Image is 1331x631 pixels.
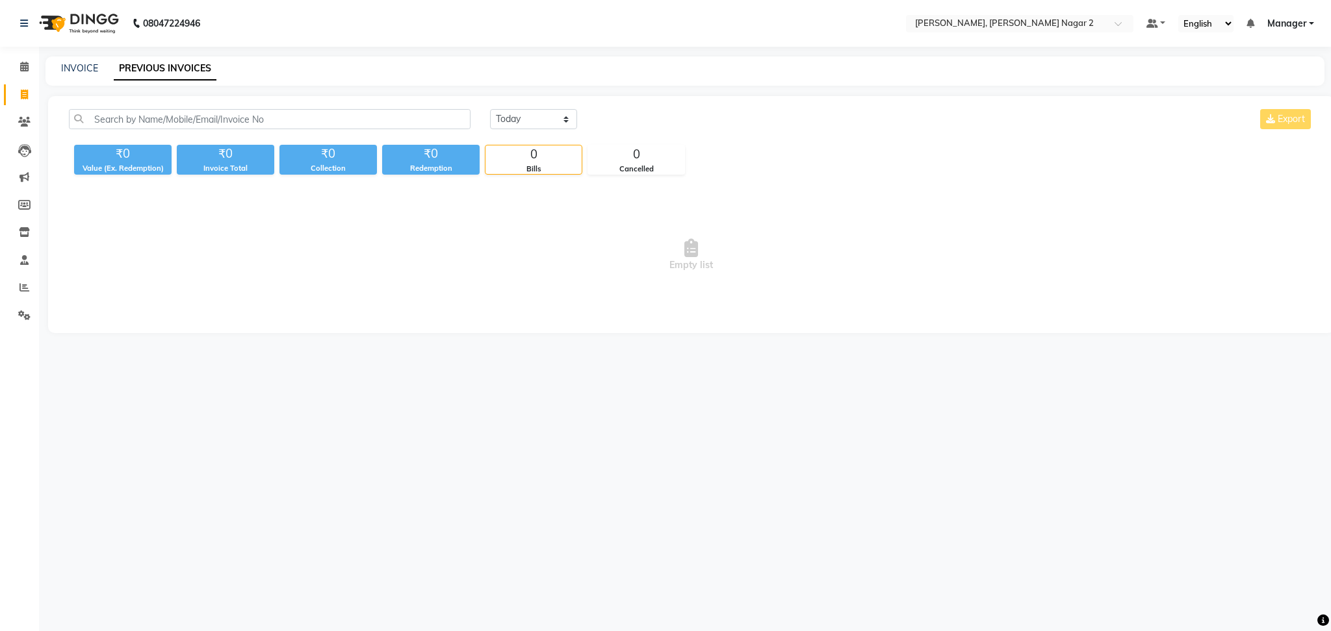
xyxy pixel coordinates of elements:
div: Bills [485,164,582,175]
div: ₹0 [279,145,377,163]
div: 0 [485,145,582,164]
a: INVOICE [61,62,98,74]
div: Invoice Total [177,163,274,174]
span: Empty list [69,190,1313,320]
div: ₹0 [74,145,172,163]
img: logo [33,5,122,42]
div: Collection [279,163,377,174]
div: Value (Ex. Redemption) [74,163,172,174]
div: ₹0 [382,145,480,163]
div: 0 [588,145,684,164]
span: Manager [1267,17,1306,31]
b: 08047224946 [143,5,200,42]
div: ₹0 [177,145,274,163]
input: Search by Name/Mobile/Email/Invoice No [69,109,471,129]
a: PREVIOUS INVOICES [114,57,216,80]
div: Cancelled [588,164,684,175]
div: Redemption [382,163,480,174]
